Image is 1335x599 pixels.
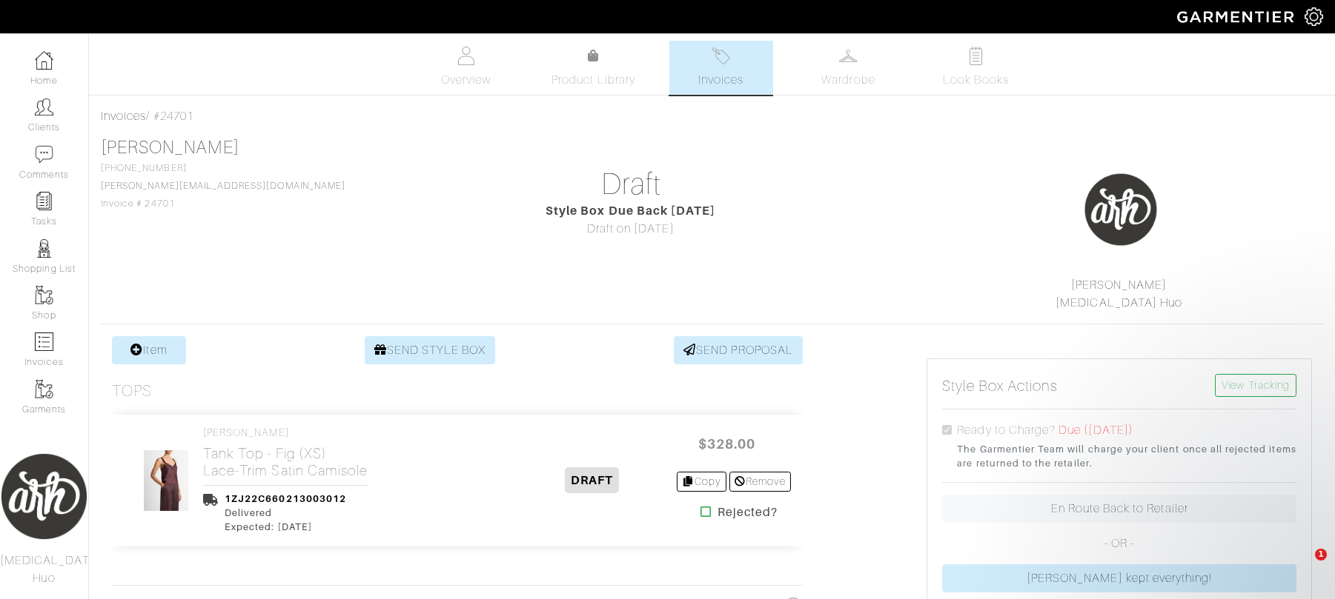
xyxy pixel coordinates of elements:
a: Invoices [669,41,773,95]
img: comment-icon-a0a6a9ef722e966f86d9cbdc48e553b5cf19dbc54f86b18d962a5391bc8f6eb6.png [35,145,53,164]
img: stylists-icon-eb353228a002819b7ec25b43dbf5f0378dd9e0616d9560372ff212230b889e62.png [35,239,53,258]
h3: Tops [112,382,152,401]
div: Expected: [DATE] [225,520,346,534]
div: Delivered [225,506,346,520]
img: 4TfD4A8YabqaWvQtyeWFjQSn.png [1084,173,1158,247]
label: Ready to Charge? [957,421,1056,439]
h1: Draft [438,167,824,202]
a: View Tracking [1215,374,1296,397]
img: dashboard-icon-dbcd8f5a0b271acd01030246c82b418ddd0df26cd7fceb0bd07c9910d44c42f6.png [35,51,53,70]
strong: Rejected? [718,503,778,521]
a: Invoices [101,110,146,123]
a: Wardrobe [797,41,901,95]
img: garmentier-logo-header-white-b43fb05a5012e4ada735d5af1a66efaba907eab6374d6393d1fbf88cb4ef424d.png [1170,4,1305,30]
div: Style Box Due Back [DATE] [438,202,824,220]
img: k8eJiFJREtgKeZVEk128S6At [143,449,189,512]
a: Copy [677,472,726,492]
span: $328.00 [683,428,772,460]
span: Overview [441,71,491,89]
h4: [PERSON_NAME] [203,426,368,439]
a: Item [112,336,186,364]
a: [PERSON_NAME] kept everything! [942,564,1296,592]
a: Product Library [542,47,646,89]
iframe: Intercom live chat [1285,549,1320,584]
a: SEND PROPOSAL [674,336,803,364]
a: SEND STYLE BOX [365,336,496,364]
small: The Garmentier Team will charge your client once all rejected items are returned to the retailer. [957,442,1296,470]
div: / #24701 [101,107,1323,125]
img: clients-icon-6bae9207a08558b7cb47a8932f037763ab4055f8c8b6bfacd5dc20c3e0201464.png [35,98,53,116]
span: DRAFT [565,467,619,493]
p: - OR - [942,535,1296,552]
span: Invoices [698,71,743,89]
img: reminder-icon-8004d30b9f0a5d33ae49ab947aed9ed385cf756f9e5892f1edd6e32f2345188e.png [35,192,53,210]
img: todo-9ac3debb85659649dc8f770b8b6100bb5dab4b48dedcbae339e5042a72dfd3cc.svg [967,47,985,65]
a: Overview [414,41,518,95]
img: wardrobe-487a4870c1b7c33e795ec22d11cfc2ed9d08956e64fb3008fe2437562e282088.svg [839,47,858,65]
span: Product Library [551,71,635,89]
img: orders-27d20c2124de7fd6de4e0e44c1d41de31381a507db9b33961299e4e07d508b8c.svg [712,47,730,65]
a: En Route Back to Retailer [942,495,1296,523]
a: 1ZJ22C660213003012 [225,493,346,504]
a: [PERSON_NAME] [101,138,239,157]
a: Remove [729,472,791,492]
h5: Style Box Actions [942,377,1058,395]
img: gear-icon-white-bd11855cb880d31180b6d7d6211b90ccbf57a29d726f0c71d8c61bd08dd39cc2.png [1305,7,1323,26]
img: garments-icon-b7da505a4dc4fd61783c78ac3ca0ef83fa9d6f193b1c9dc38574b1d14d53ca28.png [35,286,53,304]
span: Due ([DATE]) [1059,424,1133,437]
div: Draft on [DATE] [438,220,824,238]
span: 1 [1315,549,1327,560]
a: [MEDICAL_DATA] Huo [1056,296,1182,309]
img: basicinfo-40fd8af6dae0f16599ec9e87c0ef1c0a1fdea2edbe929e3d69a839185d80c458.svg [457,47,475,65]
img: garments-icon-b7da505a4dc4fd61783c78ac3ca0ef83fa9d6f193b1c9dc38574b1d14d53ca28.png [35,380,53,398]
a: [PERSON_NAME][EMAIL_ADDRESS][DOMAIN_NAME] [101,181,345,191]
img: orders-icon-0abe47150d42831381b5fb84f609e132dff9fe21cb692f30cb5eec754e2cba89.png [35,332,53,351]
span: Look Books [943,71,1009,89]
span: Wardrobe [821,71,875,89]
a: [PERSON_NAME] [1071,278,1167,292]
a: Look Books [924,41,1028,95]
a: [PERSON_NAME] Tank Top - Fig (XS)Lace-Trim Satin Camisole [203,426,368,479]
span: [PHONE_NUMBER] Invoice # 24701 [101,163,345,209]
h2: Tank Top - Fig (XS) Lace-Trim Satin Camisole [203,445,368,479]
